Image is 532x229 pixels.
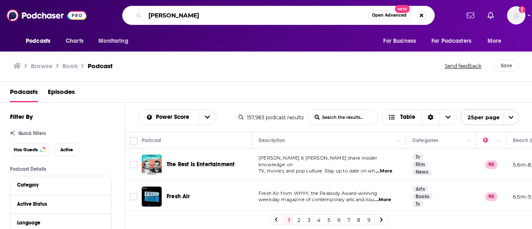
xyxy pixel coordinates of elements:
[355,215,363,225] a: 8
[368,10,410,20] button: Open AdvancedNew
[10,85,38,102] a: Podcasts
[400,114,415,120] span: Table
[394,136,404,146] button: Column Actions
[199,110,216,125] button: open menu
[17,182,99,188] div: Category
[372,13,406,17] span: Open Advanced
[365,215,373,225] a: 9
[494,60,519,71] button: Save
[485,160,498,169] p: 90
[10,113,33,121] h2: Filter By
[412,193,433,200] a: Books
[167,160,234,169] a: The Rest Is Entertainment
[494,136,504,146] button: Column Actions
[295,215,303,225] a: 2
[239,114,304,121] div: 157,983 podcast results
[315,215,323,225] a: 4
[156,114,192,120] span: Power Score
[381,109,457,125] button: Choose View
[461,109,519,125] button: open menu
[519,6,525,13] svg: Add a profile image
[412,169,431,175] a: News
[53,143,80,156] button: Active
[139,114,199,120] button: open menu
[412,161,428,168] a: Film
[93,33,139,49] button: open menu
[122,6,435,25] div: Search podcasts, credits, & more...
[325,215,333,225] a: 5
[461,111,500,124] span: 25 per page
[26,35,50,47] span: Podcasts
[99,35,128,47] span: Monitoring
[60,33,89,49] a: Charts
[66,35,84,47] span: Charts
[305,215,313,225] a: 3
[464,136,474,146] button: Column Actions
[374,197,391,203] span: ...More
[335,215,343,225] a: 6
[488,35,502,47] span: More
[60,148,73,152] span: Active
[138,109,217,125] h2: Choose List sort
[17,217,104,228] button: Language
[376,168,392,175] span: ...More
[383,35,416,47] span: For Business
[422,110,439,125] div: Sort Direction
[507,6,525,25] img: User Profile
[377,33,426,49] button: open menu
[18,131,46,136] span: Quick Filters
[130,161,138,168] span: Toggle select row
[62,62,78,70] h1: Book
[142,187,162,207] img: Fresh Air
[259,135,285,145] div: Description
[259,168,375,174] span: TV, movies, and pop culture. Stay up to date on wh
[17,180,104,190] button: Category
[88,62,113,70] h3: Podcast
[463,8,478,22] a: Show notifications dropdown
[412,154,424,160] a: Tv
[259,197,374,202] span: weekday magazine of contemporary arts and issu
[507,6,525,25] button: Show profile menu
[10,143,50,156] button: Has Guests
[483,135,495,145] div: Power Score
[431,35,471,47] span: For Podcasters
[7,7,86,23] img: Podchaser - Follow, Share and Rate Podcasts
[142,155,162,175] img: The Rest Is Entertainment
[412,135,438,145] div: Categories
[485,192,498,201] p: 90
[20,33,61,49] button: open menu
[48,85,75,102] a: Episodes
[14,148,38,152] span: Has Guests
[142,135,161,145] div: Podcast
[412,186,428,192] a: Arts
[167,193,190,200] span: Fresh Air
[259,190,377,196] span: Fresh Air from WHYY, the Peabody Award-winning
[507,6,525,25] span: Logged in as josefine.kals
[10,166,111,172] p: Podcast Details
[412,201,424,207] a: Tv
[17,201,99,207] div: Active Status
[442,60,484,71] button: Send feedback
[482,33,512,49] button: open menu
[167,161,234,168] span: The Rest Is Entertainment
[167,192,190,201] a: Fresh Air
[345,215,353,225] a: 7
[130,193,138,200] span: Toggle select row
[426,33,483,49] button: open menu
[484,8,497,22] a: Show notifications dropdown
[145,9,368,22] input: Search podcasts, credits, & more...
[285,215,293,225] a: 1
[17,220,99,226] div: Language
[17,199,104,209] button: Active Status
[259,155,377,167] span: [PERSON_NAME] & [PERSON_NAME] share insider knowledge on
[31,62,52,70] a: Browse
[395,5,410,13] span: New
